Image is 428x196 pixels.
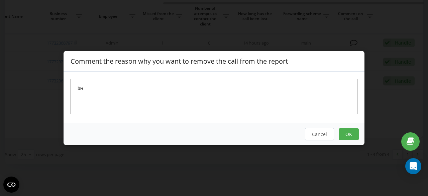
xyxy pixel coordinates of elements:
[339,128,359,140] button: OK
[64,51,364,72] div: Comment the reason why you want to remove the call from the report
[3,177,19,193] button: Open CMP widget
[71,79,357,114] textarea: bRI
[305,128,334,140] button: Cancel
[405,158,421,174] div: Open Intercom Messenger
